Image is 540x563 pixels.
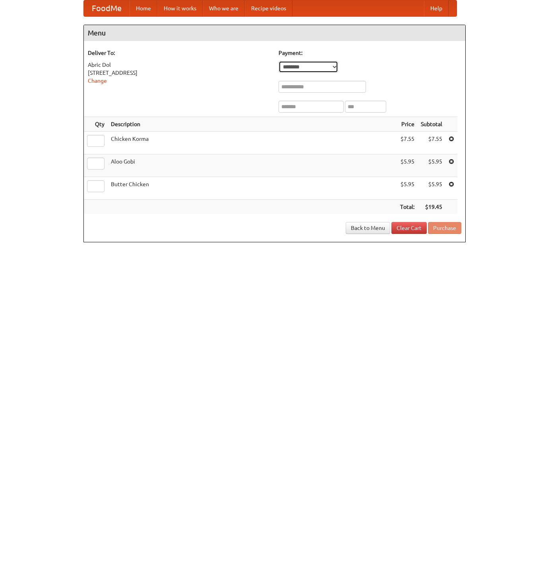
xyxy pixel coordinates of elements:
h5: Deliver To: [88,49,271,57]
h5: Payment: [279,49,461,57]
a: Help [424,0,449,16]
td: Aloo Gobi [108,154,397,177]
h4: Menu [84,25,465,41]
a: Who we are [203,0,245,16]
a: Back to Menu [346,222,390,234]
th: Subtotal [418,117,445,132]
th: Price [397,117,418,132]
th: Qty [84,117,108,132]
td: $5.95 [418,177,445,200]
a: FoodMe [84,0,130,16]
div: Abric Dol [88,61,271,69]
a: How it works [157,0,203,16]
button: Purchase [428,222,461,234]
td: $5.95 [418,154,445,177]
a: Clear Cart [391,222,427,234]
td: $5.95 [397,154,418,177]
th: Description [108,117,397,132]
td: Butter Chicken [108,177,397,200]
td: $5.95 [397,177,418,200]
a: Change [88,78,107,84]
a: Recipe videos [245,0,292,16]
th: $19.45 [418,200,445,214]
td: $7.55 [397,132,418,154]
div: [STREET_ADDRESS] [88,69,271,77]
th: Total: [397,200,418,214]
a: Home [130,0,157,16]
td: Chicken Korma [108,132,397,154]
td: $7.55 [418,132,445,154]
